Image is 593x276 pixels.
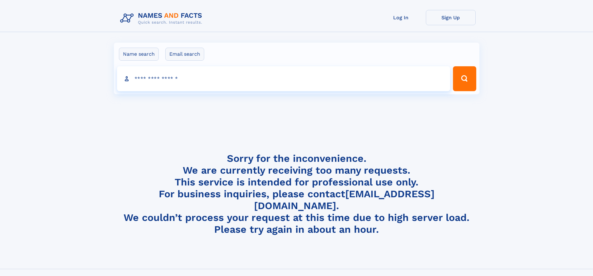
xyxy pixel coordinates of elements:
[118,152,476,236] h4: Sorry for the inconvenience. We are currently receiving too many requests. This service is intend...
[426,10,476,25] a: Sign Up
[118,10,207,27] img: Logo Names and Facts
[453,66,476,91] button: Search Button
[119,48,159,61] label: Name search
[376,10,426,25] a: Log In
[165,48,204,61] label: Email search
[254,188,435,212] a: [EMAIL_ADDRESS][DOMAIN_NAME]
[117,66,450,91] input: search input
